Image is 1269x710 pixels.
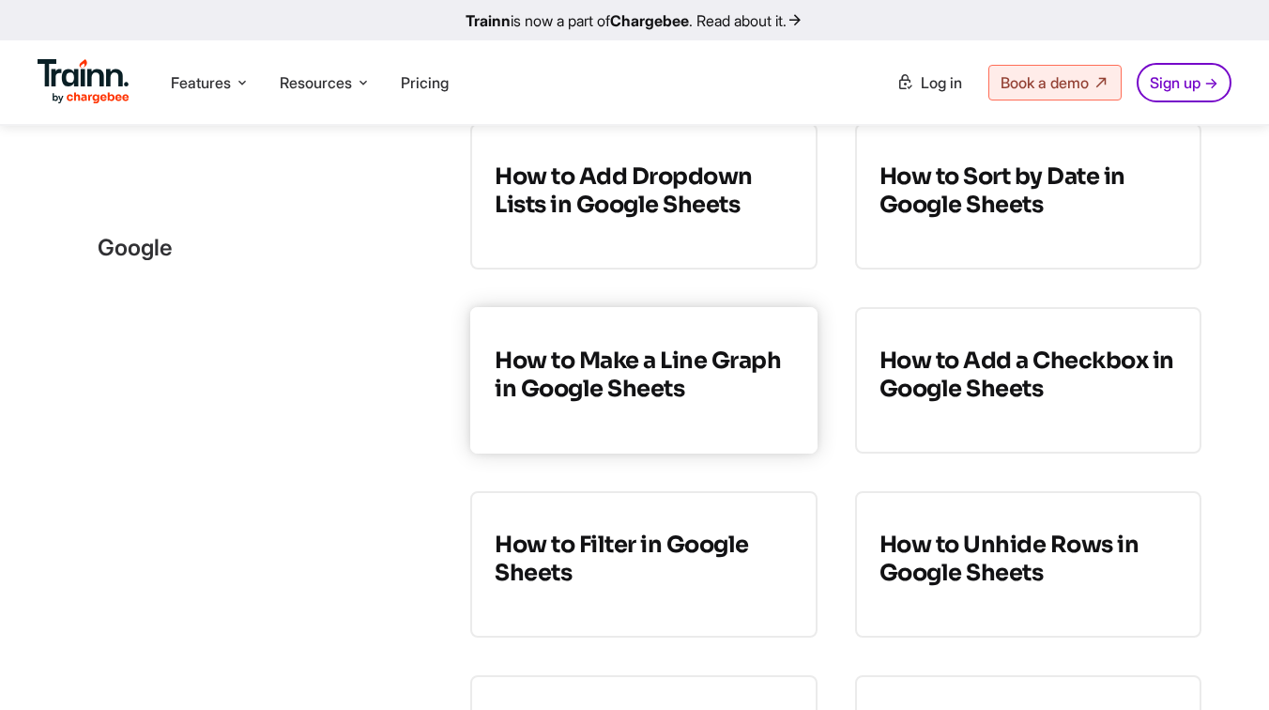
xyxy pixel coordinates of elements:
[470,307,817,454] a: How to Make a Line Graph in Google Sheets
[38,59,130,104] img: Trainn Logo
[470,491,817,638] a: How to Filter in Google Sheets
[855,123,1201,270] a: How to Sort by Date in Google Sheets
[495,347,792,403] h3: How to Make a Line Graph in Google Sheets
[495,162,792,219] h3: How to Add Dropdown Lists in Google Sheets
[879,531,1177,587] h3: How to Unhide Rows in Google Sheets
[1137,63,1231,102] a: Sign up →
[1175,620,1269,710] iframe: Chat Widget
[988,65,1122,100] a: Book a demo
[879,162,1177,219] h3: How to Sort by Date in Google Sheets
[885,66,973,100] a: Log in
[280,72,352,93] span: Resources
[610,11,689,30] b: Chargebee
[879,347,1177,403] h3: How to Add a Checkbox in Google Sheets
[921,73,962,92] span: Log in
[1001,73,1089,92] span: Book a demo
[495,531,792,587] h3: How to Filter in Google Sheets
[171,72,231,93] span: Features
[401,73,449,92] a: Pricing
[466,11,511,30] b: Trainn
[855,491,1201,638] a: How to Unhide Rows in Google Sheets
[68,123,433,372] div: google
[855,307,1201,454] a: How to Add a Checkbox in Google Sheets
[470,123,817,270] a: How to Add Dropdown Lists in Google Sheets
